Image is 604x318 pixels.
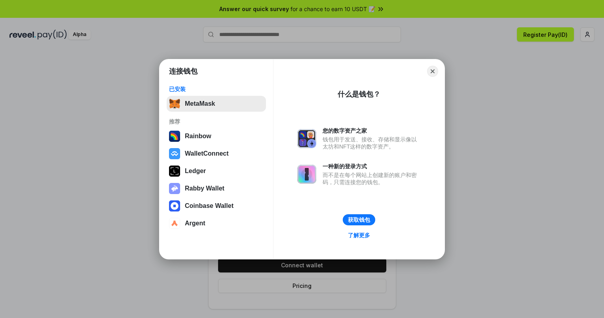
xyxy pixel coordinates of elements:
div: 钱包用于发送、接收、存储和显示像以太坊和NFT这样的数字资产。 [323,136,421,150]
button: Close [427,66,438,77]
button: Ledger [167,163,266,179]
img: svg+xml,%3Csvg%20width%3D%2228%22%20height%3D%2228%22%20viewBox%3D%220%200%2028%2028%22%20fill%3D... [169,218,180,229]
img: svg+xml,%3Csvg%20width%3D%22120%22%20height%3D%22120%22%20viewBox%3D%220%200%20120%20120%22%20fil... [169,131,180,142]
button: Rabby Wallet [167,181,266,196]
div: 获取钱包 [348,216,370,223]
div: MetaMask [185,100,215,107]
div: 一种新的登录方式 [323,163,421,170]
div: 已安装 [169,86,264,93]
div: Ledger [185,168,206,175]
div: 了解更多 [348,232,370,239]
img: svg+xml,%3Csvg%20xmlns%3D%22http%3A%2F%2Fwww.w3.org%2F2000%2Fsvg%22%20width%3D%2228%22%20height%3... [169,166,180,177]
div: WalletConnect [185,150,229,157]
div: Rabby Wallet [185,185,224,192]
div: Rainbow [185,133,211,140]
button: Argent [167,215,266,231]
div: 什么是钱包？ [338,89,380,99]
button: WalletConnect [167,146,266,162]
div: 您的数字资产之家 [323,127,421,134]
div: Coinbase Wallet [185,202,234,209]
button: Coinbase Wallet [167,198,266,214]
img: svg+xml,%3Csvg%20width%3D%2228%22%20height%3D%2228%22%20viewBox%3D%220%200%2028%2028%22%20fill%3D... [169,200,180,211]
div: 推荐 [169,118,264,125]
div: 而不是在每个网站上创建新的账户和密码，只需连接您的钱包。 [323,171,421,186]
img: svg+xml,%3Csvg%20xmlns%3D%22http%3A%2F%2Fwww.w3.org%2F2000%2Fsvg%22%20fill%3D%22none%22%20viewBox... [169,183,180,194]
img: svg+xml,%3Csvg%20xmlns%3D%22http%3A%2F%2Fwww.w3.org%2F2000%2Fsvg%22%20fill%3D%22none%22%20viewBox... [297,165,316,184]
button: MetaMask [167,96,266,112]
button: 获取钱包 [343,214,375,225]
h1: 连接钱包 [169,67,198,76]
img: svg+xml,%3Csvg%20xmlns%3D%22http%3A%2F%2Fwww.w3.org%2F2000%2Fsvg%22%20fill%3D%22none%22%20viewBox... [297,129,316,148]
img: svg+xml,%3Csvg%20width%3D%2228%22%20height%3D%2228%22%20viewBox%3D%220%200%2028%2028%22%20fill%3D... [169,148,180,159]
img: svg+xml,%3Csvg%20fill%3D%22none%22%20height%3D%2233%22%20viewBox%3D%220%200%2035%2033%22%20width%... [169,98,180,109]
a: 了解更多 [343,230,375,240]
button: Rainbow [167,128,266,144]
div: Argent [185,220,205,227]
